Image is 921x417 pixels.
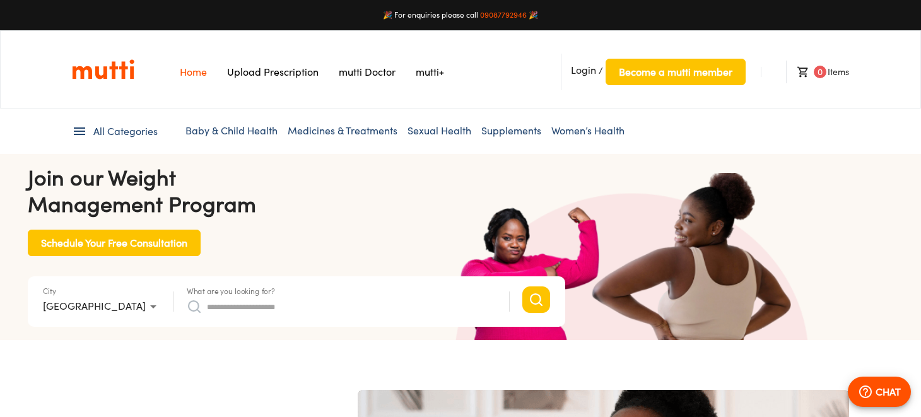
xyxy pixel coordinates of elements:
[606,59,746,85] button: Become a mutti member
[187,287,275,295] label: What are you looking for?
[72,59,134,80] a: Link on the logo navigates to HomePage
[551,124,625,137] a: Women’s Health
[288,124,397,137] a: Medicines & Treatments
[619,63,732,81] span: Become a mutti member
[28,164,565,217] h4: Join our Weight Management Program
[93,124,158,139] span: All Categories
[72,59,134,80] img: Logo
[876,384,901,399] p: CHAT
[28,236,201,247] a: Schedule Your Free Consultation
[480,10,527,20] a: 09087792946
[522,286,550,313] button: Search
[28,230,201,256] button: Schedule Your Free Consultation
[848,377,911,407] button: CHAT
[416,66,444,78] a: Navigates to mutti+ page
[180,66,207,78] a: Navigates to Home Page
[339,66,396,78] a: Navigates to mutti doctor website
[481,124,541,137] a: Supplements
[227,66,319,78] a: Navigates to Prescription Upload Page
[786,61,849,83] li: Items
[43,287,56,295] label: City
[43,297,161,317] div: [GEOGRAPHIC_DATA]
[561,54,746,90] li: /
[185,124,278,137] a: Baby & Child Health
[41,234,187,252] span: Schedule Your Free Consultation
[408,124,471,137] a: Sexual Health
[571,64,596,76] span: Login
[814,66,826,78] span: 0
